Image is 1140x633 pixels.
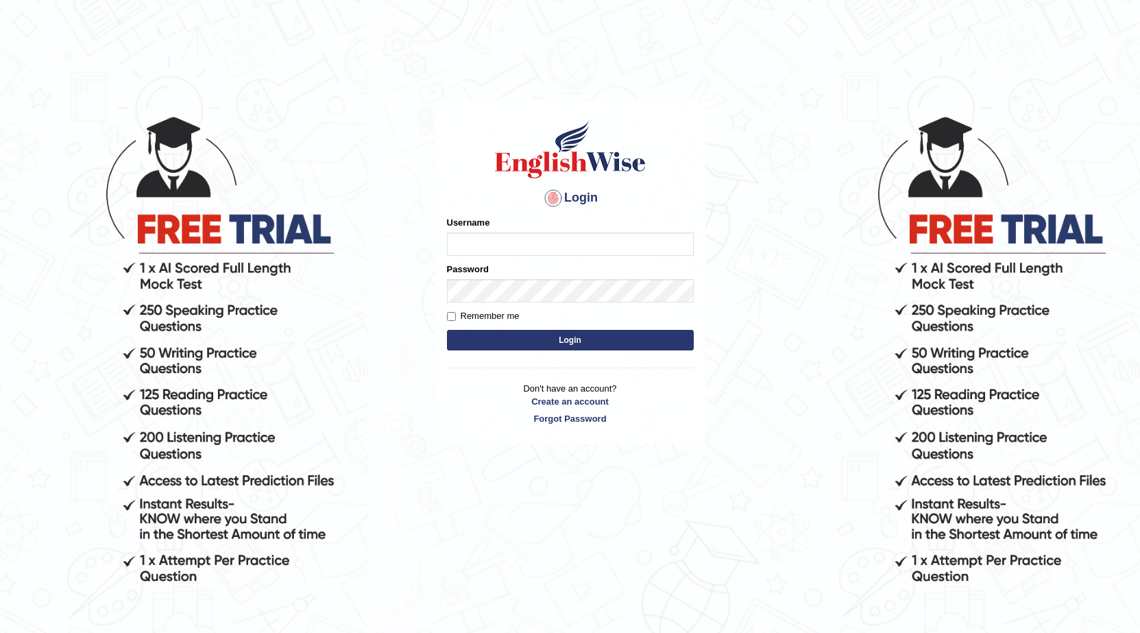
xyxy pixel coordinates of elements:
[447,382,694,425] p: Don't have an account?
[447,309,520,323] label: Remember me
[447,263,489,276] label: Password
[447,330,694,350] button: Login
[492,119,648,180] img: Logo of English Wise sign in for intelligent practice with AI
[447,216,490,229] label: Username
[447,187,694,209] h4: Login
[447,312,456,321] input: Remember me
[447,395,694,408] a: Create an account
[447,412,694,425] a: Forgot Password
